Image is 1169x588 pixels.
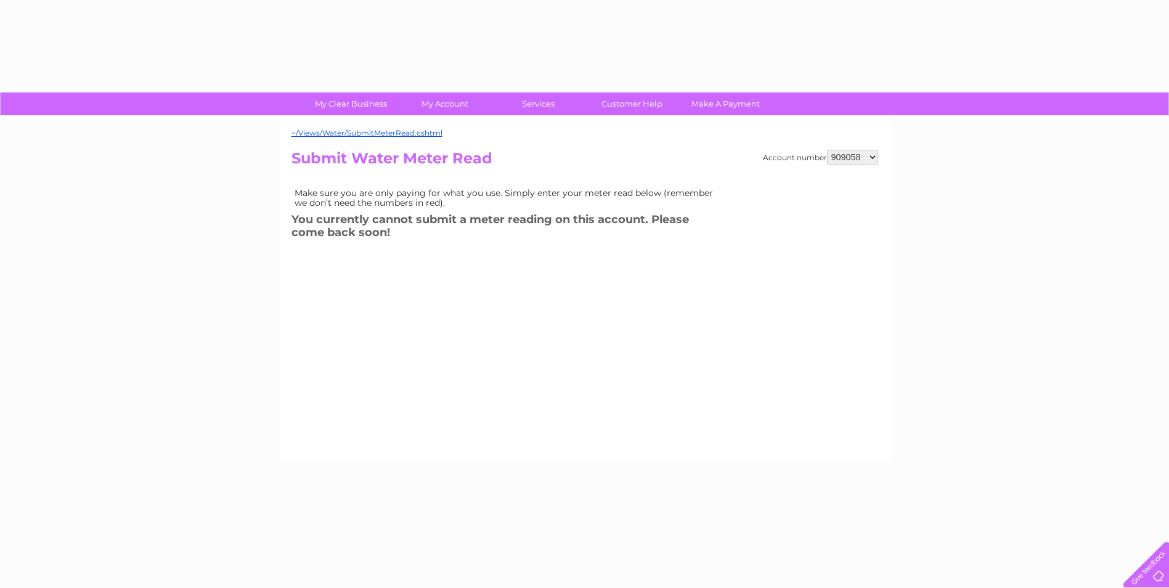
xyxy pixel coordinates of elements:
[394,92,495,115] a: My Account
[300,92,402,115] a: My Clear Business
[291,150,878,173] h2: Submit Water Meter Read
[487,92,589,115] a: Services
[291,211,723,245] h3: You currently cannot submit a meter reading on this account. Please come back soon!
[291,185,723,211] td: Make sure you are only paying for what you use. Simply enter your meter read below (remember we d...
[675,92,776,115] a: Make A Payment
[291,128,442,137] a: ~/Views/Water/SubmitMeterRead.cshtml
[763,150,878,165] div: Account number
[581,92,683,115] a: Customer Help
